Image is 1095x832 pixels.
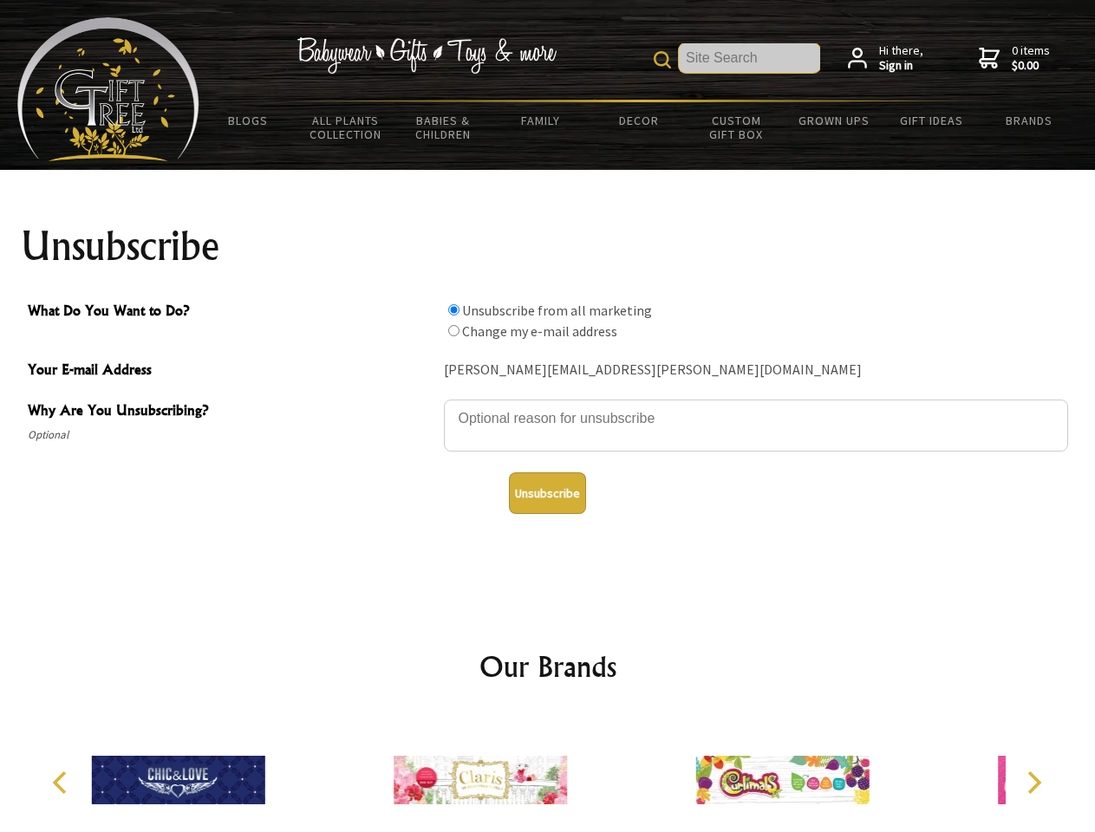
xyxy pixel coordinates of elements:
[883,102,981,139] a: Gift Ideas
[492,102,590,139] a: Family
[28,300,435,325] span: What Do You Want to Do?
[1012,42,1050,74] span: 0 items
[297,102,395,153] a: All Plants Collection
[879,58,923,74] strong: Sign in
[444,400,1068,452] textarea: Why Are You Unsubscribing?
[848,43,923,74] a: Hi there,Sign in
[509,472,586,514] button: Unsubscribe
[879,43,923,74] span: Hi there,
[444,357,1068,384] div: [PERSON_NAME][EMAIL_ADDRESS][PERSON_NAME][DOMAIN_NAME]
[35,646,1061,687] h2: Our Brands
[21,225,1075,267] h1: Unsubscribe
[28,400,435,425] span: Why Are You Unsubscribing?
[448,304,460,315] input: What Do You Want to Do?
[1014,764,1053,802] button: Next
[394,102,492,153] a: Babies & Children
[462,322,617,340] label: Change my e-mail address
[979,43,1050,74] a: 0 items$0.00
[785,102,883,139] a: Grown Ups
[28,425,435,445] span: Optional
[679,43,820,73] input: Site Search
[654,51,671,68] img: product search
[448,325,460,336] input: What Do You Want to Do?
[688,102,785,153] a: Custom Gift Box
[43,764,81,802] button: Previous
[462,302,652,319] label: Unsubscribe from all marketing
[297,37,557,74] img: Babywear - Gifts - Toys & more
[590,102,688,139] a: Decor
[981,102,1079,139] a: Brands
[1012,58,1050,74] strong: $0.00
[199,102,297,139] a: BLOGS
[17,17,199,161] img: Babyware - Gifts - Toys and more...
[28,359,435,384] span: Your E-mail Address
